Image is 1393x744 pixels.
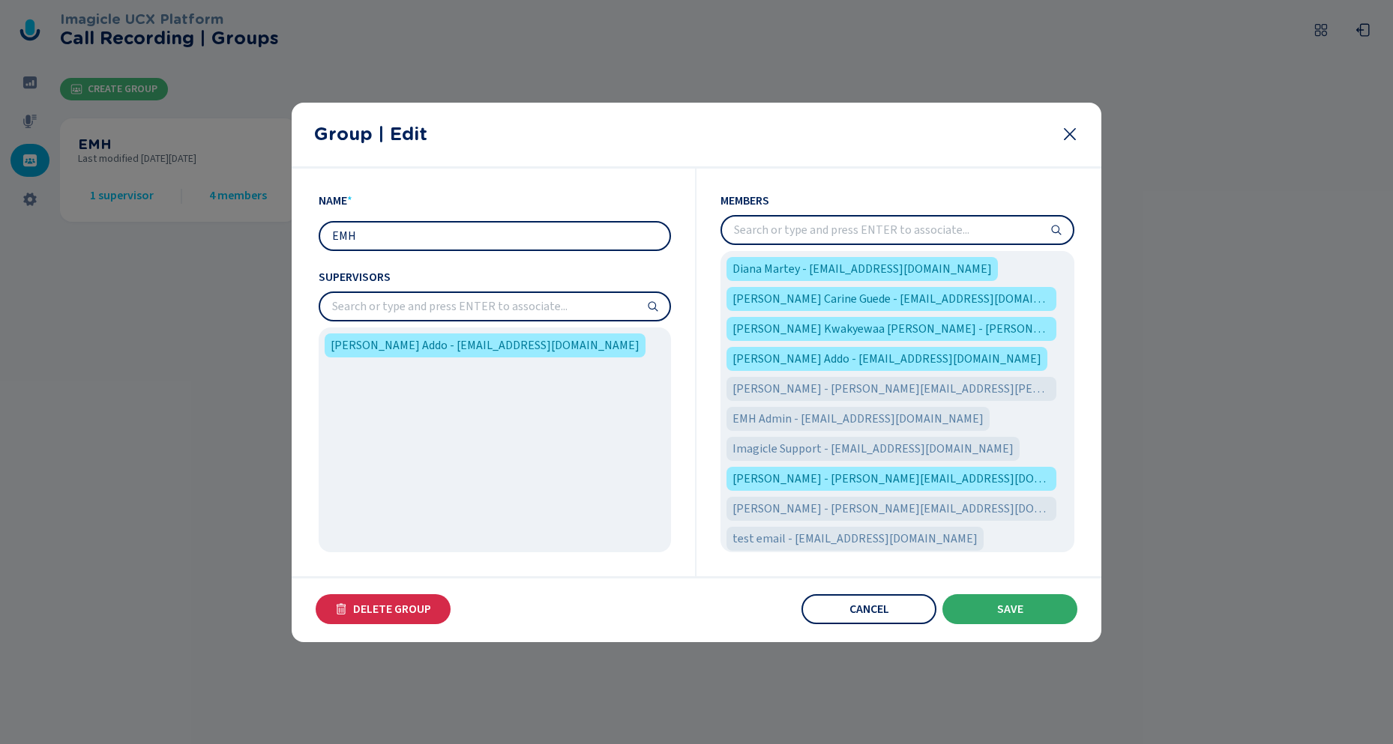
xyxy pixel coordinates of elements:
div: EMH Admin - cloudadmin@eagletheagency.com [726,407,990,431]
span: Supervisors [319,269,671,285]
span: Cancel [849,603,889,615]
h2: Group | Edit [314,124,1049,145]
span: [PERSON_NAME] Addo - [EMAIL_ADDRESS][DOMAIN_NAME] [732,350,1041,368]
span: Delete Group [353,603,431,615]
button: Delete Group [316,594,451,624]
div: Winston Martin Addo - winston@eagletheagency.com [726,347,1047,371]
span: Members [720,193,1074,209]
button: Save [942,594,1077,624]
input: Type the group name... [320,223,670,249]
span: EMH Admin - [EMAIL_ADDRESS][DOMAIN_NAME] [732,410,984,428]
svg: search [1050,224,1062,236]
span: Diana Martey - [EMAIL_ADDRESS][DOMAIN_NAME] [732,260,992,278]
svg: trash-fill [335,603,347,615]
span: [PERSON_NAME] Addo - [EMAIL_ADDRESS][DOMAIN_NAME] [331,336,640,354]
svg: search [647,300,659,312]
span: Save [997,603,1023,615]
span: [PERSON_NAME] Kwakyewaa [PERSON_NAME] - [PERSON_NAME][EMAIL_ADDRESS][DOMAIN_NAME] [732,320,1050,338]
div: Nora Oforiquaye - nora@eagletheagency.com [726,467,1056,491]
div: test email - test@eagletheagency.com [726,527,984,551]
div: Philip Osei-Hwere - philip@eagletheagency.com [726,497,1056,521]
span: Name [319,193,347,209]
button: Cancel [801,594,936,624]
div: Imagicle Support - imagiclesupport@eagletheagency.com [726,437,1020,461]
svg: close [1061,125,1079,143]
div: Alex Sepahi - alex.sepahi@eagletheagency.com [726,377,1056,401]
span: Imagicle Support - [EMAIL_ADDRESS][DOMAIN_NAME] [732,440,1014,458]
span: [PERSON_NAME] Carine Guede - [EMAIL_ADDRESS][DOMAIN_NAME] [732,290,1050,308]
span: [PERSON_NAME] - [PERSON_NAME][EMAIL_ADDRESS][PERSON_NAME][DOMAIN_NAME] [732,380,1050,398]
span: [PERSON_NAME] - [PERSON_NAME][EMAIL_ADDRESS][DOMAIN_NAME] [732,470,1050,488]
div: Mabel Kwakyewaa Boateng - mabel@eagletheagency.com [726,317,1056,341]
span: test email - [EMAIL_ADDRESS][DOMAIN_NAME] [732,530,978,548]
input: Search or type and press ENTER to associate... [722,217,1073,244]
input: Search or type and press ENTER to associate... [320,293,670,320]
span: [PERSON_NAME] - [PERSON_NAME][EMAIL_ADDRESS][DOMAIN_NAME] [732,500,1050,518]
div: Winston Martin Addo - winston@eagletheagency.com [325,333,646,357]
div: Leslie Dro Carine Guede - leslie@eagletheagency.com [726,287,1056,311]
div: Diana Martey - diana@eagletheagency.com [726,257,998,281]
